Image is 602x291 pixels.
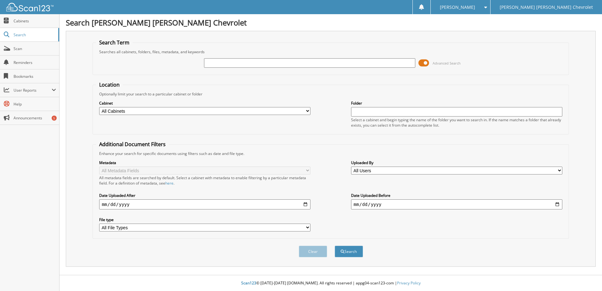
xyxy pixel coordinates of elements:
span: Scan123 [241,280,256,286]
button: Search [335,246,363,257]
img: scan123-logo-white.svg [6,3,54,11]
legend: Search Term [96,39,133,46]
span: Bookmarks [14,74,56,79]
legend: Location [96,81,123,88]
span: Cabinets [14,18,56,24]
legend: Additional Document Filters [96,141,169,148]
div: All metadata fields are searched by default. Select a cabinet with metadata to enable filtering b... [99,175,310,186]
span: [PERSON_NAME] [PERSON_NAME] Chevrolet [500,5,593,9]
span: User Reports [14,88,52,93]
span: Search [14,32,55,37]
div: Searches all cabinets, folders, files, metadata, and keywords [96,49,565,54]
span: Announcements [14,115,56,121]
label: File type [99,217,310,222]
div: Optionally limit your search to a particular cabinet or folder [96,91,565,97]
span: Advanced Search [433,61,461,66]
button: Clear [299,246,327,257]
input: start [99,199,310,209]
span: Help [14,101,56,107]
span: Reminders [14,60,56,65]
div: © [DATE]-[DATE] [DOMAIN_NAME]. All rights reserved | appg04-scan123-com | [60,276,602,291]
a: here [165,180,173,186]
label: Date Uploaded Before [351,193,562,198]
div: Enhance your search for specific documents using filters such as date and file type. [96,151,565,156]
label: Metadata [99,160,310,165]
span: [PERSON_NAME] [440,5,475,9]
input: end [351,199,562,209]
span: Scan [14,46,56,51]
label: Date Uploaded After [99,193,310,198]
a: Privacy Policy [397,280,421,286]
h1: Search [PERSON_NAME] [PERSON_NAME] Chevrolet [66,17,596,28]
div: 5 [52,116,57,121]
div: Select a cabinet and begin typing the name of the folder you want to search in. If the name match... [351,117,562,128]
label: Folder [351,100,562,106]
label: Cabinet [99,100,310,106]
label: Uploaded By [351,160,562,165]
